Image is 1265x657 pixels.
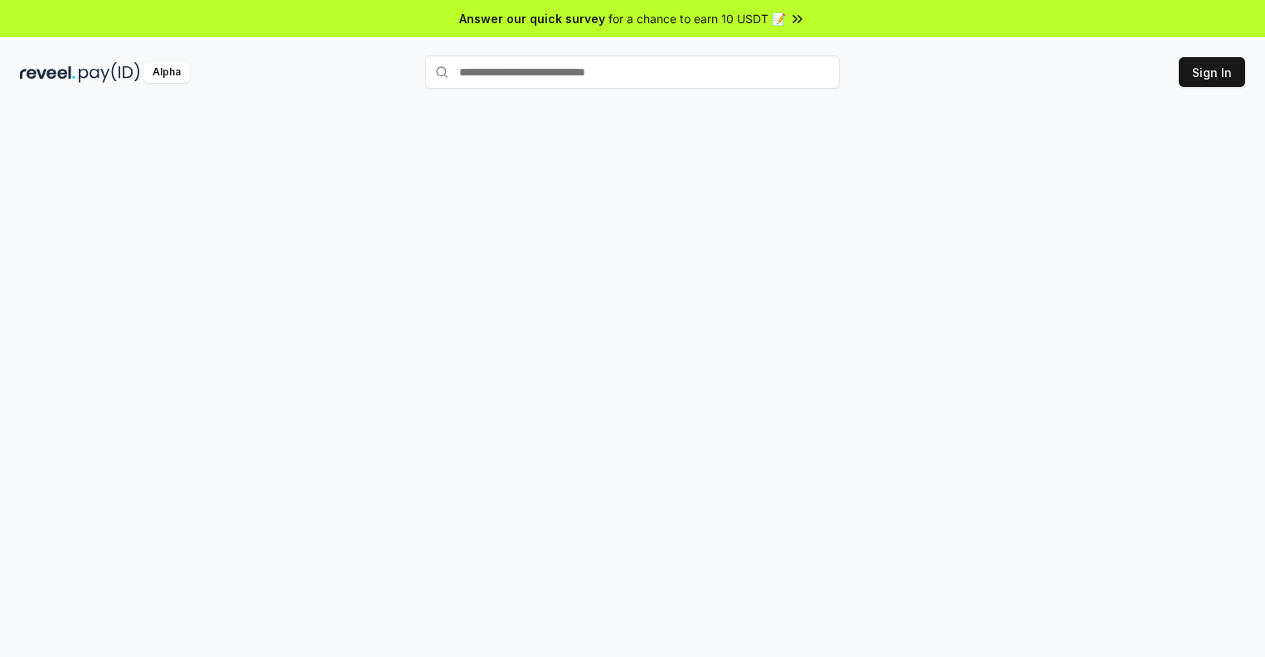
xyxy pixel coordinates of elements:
[1179,57,1245,87] button: Sign In
[608,10,786,27] span: for a chance to earn 10 USDT 📝
[20,62,75,83] img: reveel_dark
[459,10,605,27] span: Answer our quick survey
[79,62,140,83] img: pay_id
[143,62,190,83] div: Alpha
